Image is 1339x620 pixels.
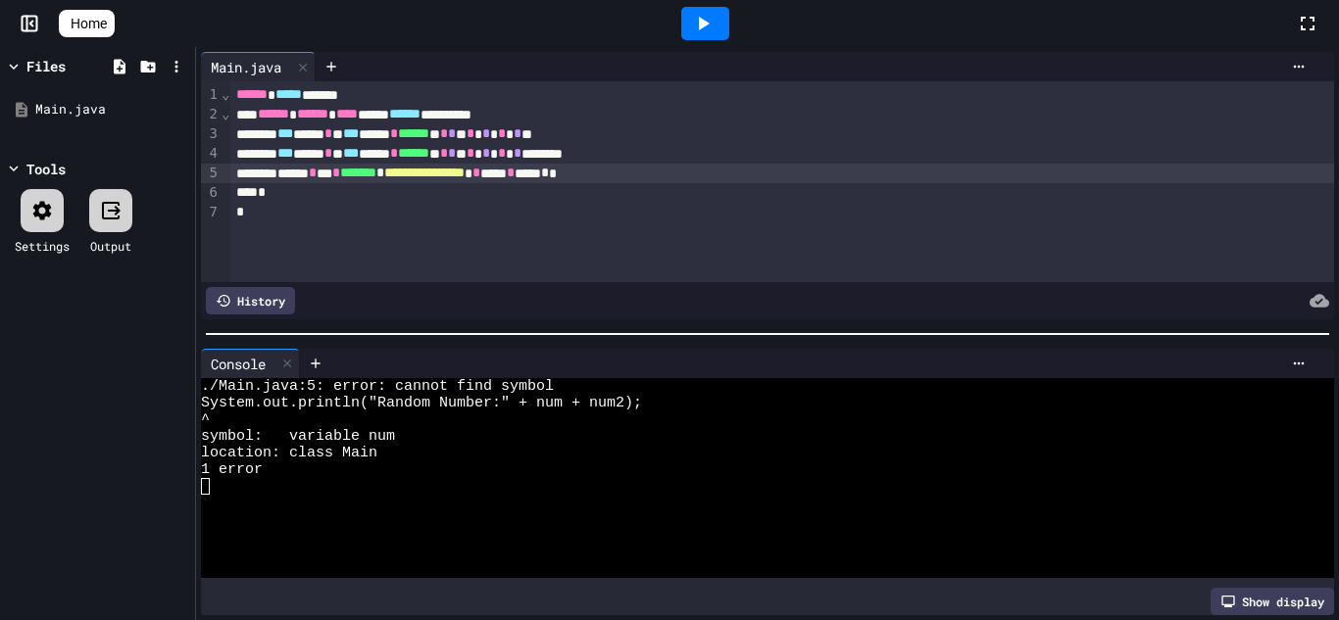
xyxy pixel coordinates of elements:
div: Console [201,354,275,374]
div: 5 [201,164,221,183]
span: Fold line [221,86,230,102]
span: Home [71,14,107,33]
div: 6 [201,183,221,203]
div: 4 [201,144,221,164]
div: Main.java [35,100,188,119]
div: History [206,287,295,314]
div: Main.java [201,57,291,77]
div: 3 [201,124,221,144]
span: System.out.println("Random Number:" + num + num2); [201,395,642,411]
div: 1 [201,85,221,105]
span: symbol: variable num [201,428,395,445]
span: 1 error [201,461,263,478]
span: location: class Main [201,445,377,461]
div: 7 [201,203,221,222]
div: Tools [26,159,66,179]
div: Output [90,237,131,255]
div: Show display [1211,588,1334,615]
div: 2 [201,105,221,124]
div: Main.java [201,52,316,81]
span: ./Main.java:5: error: cannot find symbol [201,378,554,395]
span: ^ [201,411,210,428]
a: Home [59,10,115,37]
span: Fold line [221,106,230,121]
div: Settings [15,237,70,255]
div: Files [26,56,66,76]
div: Console [201,349,300,378]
